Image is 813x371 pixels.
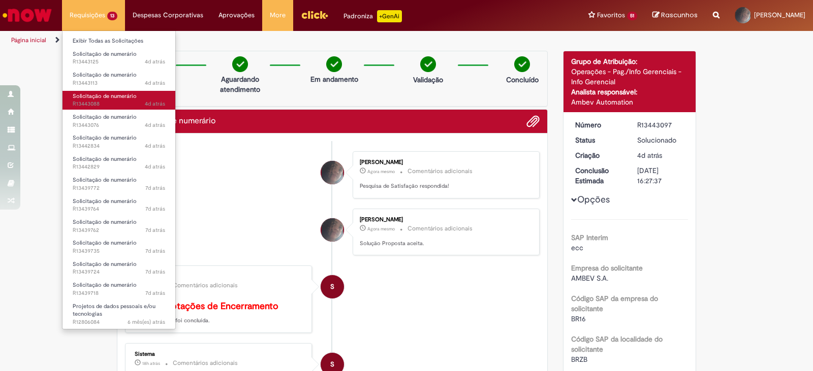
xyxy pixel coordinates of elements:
img: ServiceNow [1,5,53,25]
b: Empresa do solicitante [571,263,643,273]
span: Solicitação de numerário [73,113,137,121]
b: SAP Interim [571,233,608,242]
small: Comentários adicionais [173,281,238,290]
span: R12806084 [73,318,165,326]
ul: Requisições [62,30,176,329]
span: 4d atrás [145,100,165,108]
div: 25/08/2025 09:42:10 [637,150,684,160]
a: Aberto R13439764 : Solicitação de numerário [62,196,175,215]
span: 4d atrás [145,163,165,171]
a: Aberto R13439772 : Solicitação de numerário [62,175,175,193]
span: More [270,10,286,20]
b: Código SAP da empresa do solicitante [571,294,658,313]
time: 22/08/2025 12:26:38 [145,268,165,276]
p: Aguardando atendimento [215,74,265,94]
div: System [321,275,344,298]
a: Página inicial [11,36,46,44]
span: R13439735 [73,247,165,255]
time: 25/08/2025 09:44:26 [145,79,165,87]
a: Aberto R13442829 : Solicitação de numerário [62,154,175,173]
a: Aberto R13443088 : Solicitação de numerário [62,91,175,110]
span: R13439764 [73,205,165,213]
time: 29/08/2025 08:25:08 [367,226,395,232]
small: Comentários adicionais [408,167,473,176]
p: Sua solicitação foi concluída. [135,301,304,325]
span: Solicitação de numerário [73,260,137,268]
p: Solução Proposta aceita. [360,240,529,248]
time: 22/08/2025 12:37:16 [145,205,165,213]
span: R13443088 [73,100,165,108]
time: 29/08/2025 08:25:20 [367,168,395,175]
dt: Número [568,120,630,130]
span: R13443113 [73,79,165,87]
span: Solicitação de numerário [73,134,137,142]
ul: Trilhas de página [8,31,535,50]
span: 7d atrás [145,226,165,234]
span: 4d atrás [637,151,662,160]
a: Aberto R13439724 : Solicitação de numerário [62,259,175,278]
img: click_logo_yellow_360x200.png [301,7,328,22]
div: [PERSON_NAME] [360,217,529,223]
img: check-circle-green.png [232,56,248,72]
div: [PERSON_NAME] [360,159,529,165]
button: Adicionar anexos [526,115,540,128]
span: Despesas Corporativas [133,10,203,20]
img: check-circle-green.png [514,56,530,72]
a: Rascunhos [652,11,698,20]
span: 51 [627,12,637,20]
time: 25/08/2025 08:50:46 [145,142,165,150]
img: check-circle-green.png [420,56,436,72]
a: Aberto R13443125 : Solicitação de numerário [62,49,175,68]
div: Andreia Pereira [321,161,344,184]
a: Aberto R13439762 : Solicitação de numerário [62,217,175,235]
span: Solicitação de numerário [73,218,137,226]
span: Favoritos [597,10,625,20]
p: Validação [413,75,443,85]
dt: Conclusão Estimada [568,165,630,186]
time: 13/03/2025 14:10:38 [128,318,165,326]
span: R13443125 [73,58,165,66]
span: Solicitação de numerário [73,155,137,163]
span: R13439772 [73,184,165,192]
span: Agora mesmo [367,168,395,175]
span: Solicitação de numerário [73,71,137,79]
span: R13442834 [73,142,165,150]
span: R13439724 [73,268,165,276]
a: Aberto R13442834 : Solicitação de numerário [62,132,175,151]
time: 25/08/2025 09:42:10 [637,151,662,160]
span: 7d atrás [145,268,165,276]
span: 4d atrás [145,58,165,65]
div: R13443097 [637,120,684,130]
span: S [330,275,334,299]
time: 25/08/2025 09:40:11 [145,100,165,108]
span: R13442829 [73,163,165,171]
span: 4d atrás [145,79,165,87]
div: Ambev Automation [571,97,689,107]
span: Agora mesmo [367,226,395,232]
span: Solicitação de numerário [73,239,137,247]
span: BRZB [571,355,587,364]
span: Solicitação de numerário [73,197,137,205]
dt: Status [568,135,630,145]
time: 22/08/2025 12:29:23 [145,247,165,255]
small: Comentários adicionais [408,224,473,233]
div: Grupo de Atribuição: [571,56,689,66]
time: 22/08/2025 12:25:38 [145,289,165,297]
div: Analista responsável: [571,87,689,97]
span: 13 [107,12,117,20]
p: Em andamento [310,74,358,84]
div: Sistema [135,274,304,280]
span: Rascunhos [661,10,698,20]
span: 6 mês(es) atrás [128,318,165,326]
span: Solicitação de numerário [73,176,137,184]
small: Comentários adicionais [173,359,238,367]
span: R13443076 [73,121,165,129]
a: Aberto R13439718 : Solicitação de numerário [62,280,175,298]
div: Solucionado [637,135,684,145]
time: 22/08/2025 12:36:15 [145,226,165,234]
time: 25/08/2025 09:38:17 [145,121,165,129]
time: 22/08/2025 12:39:14 [145,184,165,192]
div: [DATE] 16:27:37 [637,165,684,186]
span: Solicitação de numerário [73,92,137,100]
span: 4d atrás [145,121,165,129]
